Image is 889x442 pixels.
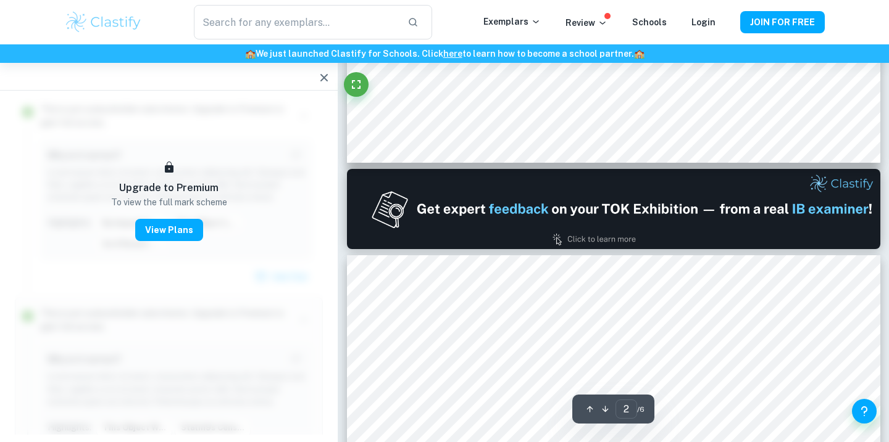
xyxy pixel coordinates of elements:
[2,47,887,60] h6: We just launched Clastify for Schools. Click to learn how to become a school partner.
[64,10,143,35] img: Clastify logo
[443,49,462,59] a: here
[691,17,716,27] a: Login
[119,181,219,195] h6: Upgrade to Premium
[634,49,645,59] span: 🏫
[740,11,825,33] button: JOIN FOR FREE
[135,219,203,241] button: View Plans
[483,15,541,28] p: Exemplars
[637,404,645,415] span: / 6
[852,399,877,424] button: Help and Feedback
[632,17,667,27] a: Schools
[245,49,256,59] span: 🏫
[566,16,607,30] p: Review
[194,5,398,39] input: Search for any exemplars...
[344,72,369,97] button: Fullscreen
[111,195,227,209] p: To view the full mark scheme
[347,169,880,249] img: Ad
